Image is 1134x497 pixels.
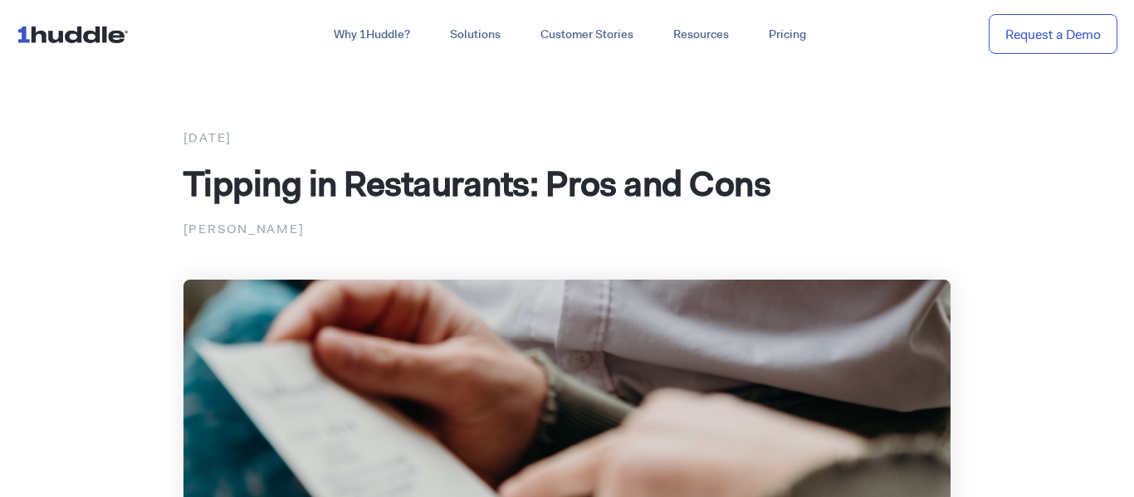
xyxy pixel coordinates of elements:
a: Request a Demo [989,14,1117,55]
a: Solutions [430,20,521,50]
img: ... [17,18,135,50]
a: Pricing [749,20,826,50]
a: Why 1Huddle? [314,20,430,50]
p: [PERSON_NAME] [183,218,951,240]
a: Customer Stories [521,20,653,50]
a: Resources [653,20,749,50]
div: [DATE] [183,127,951,149]
span: Tipping in Restaurants: Pros and Cons [183,160,771,207]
